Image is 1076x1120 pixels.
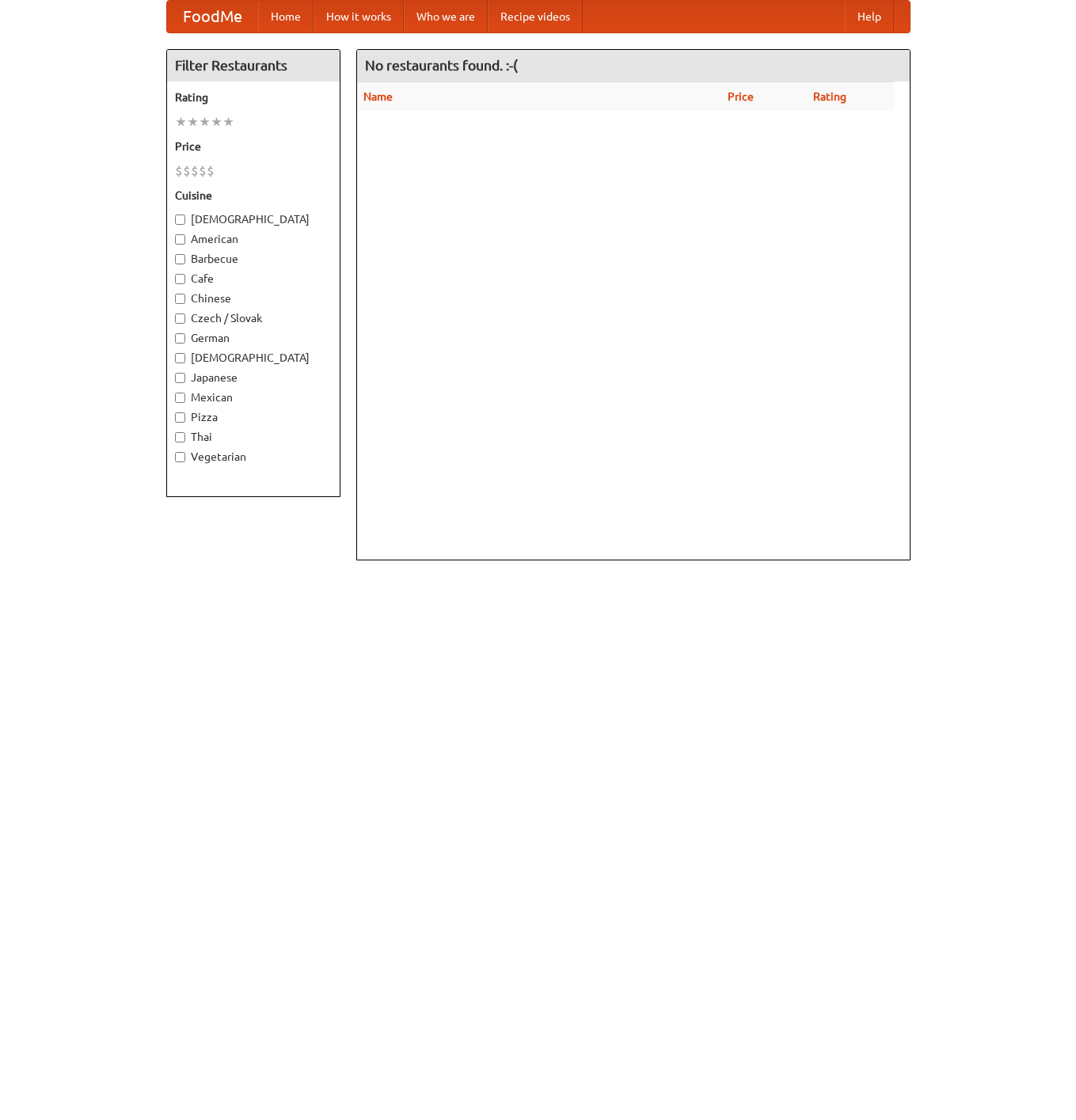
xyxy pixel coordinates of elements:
[167,50,340,82] h4: Filter Restaurants
[175,215,185,225] input: [DEMOGRAPHIC_DATA]
[845,1,894,32] a: Help
[187,113,199,131] li: ★
[175,373,185,383] input: Japanese
[175,429,332,445] label: Thai
[175,113,187,131] li: ★
[175,310,332,326] label: Czech / Slovak
[183,162,191,180] li: $
[488,1,583,32] a: Recipe videos
[175,353,185,363] input: [DEMOGRAPHIC_DATA]
[175,452,185,462] input: Vegetarian
[728,90,754,103] a: Price
[222,113,234,131] li: ★
[175,333,185,344] input: German
[175,162,183,180] li: $
[175,449,332,465] label: Vegetarian
[175,211,332,227] label: [DEMOGRAPHIC_DATA]
[167,1,258,32] a: FoodMe
[175,313,185,324] input: Czech / Slovak
[175,409,332,425] label: Pizza
[175,139,332,154] h5: Price
[175,234,185,245] input: American
[207,162,215,180] li: $
[404,1,488,32] a: Who we are
[175,294,185,304] input: Chinese
[199,113,211,131] li: ★
[363,90,393,103] a: Name
[175,290,332,306] label: Chinese
[175,370,332,385] label: Japanese
[175,188,332,203] h5: Cuisine
[175,393,185,403] input: Mexican
[813,90,846,103] a: Rating
[365,58,518,73] ng-pluralize: No restaurants found. :-(
[175,254,185,264] input: Barbecue
[175,89,332,105] h5: Rating
[191,162,199,180] li: $
[175,389,332,405] label: Mexican
[175,271,332,287] label: Cafe
[258,1,314,32] a: Home
[175,274,185,284] input: Cafe
[314,1,404,32] a: How it works
[199,162,207,180] li: $
[175,330,332,346] label: German
[211,113,222,131] li: ★
[175,231,332,247] label: American
[175,412,185,423] input: Pizza
[175,432,185,442] input: Thai
[175,350,332,366] label: [DEMOGRAPHIC_DATA]
[175,251,332,267] label: Barbecue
